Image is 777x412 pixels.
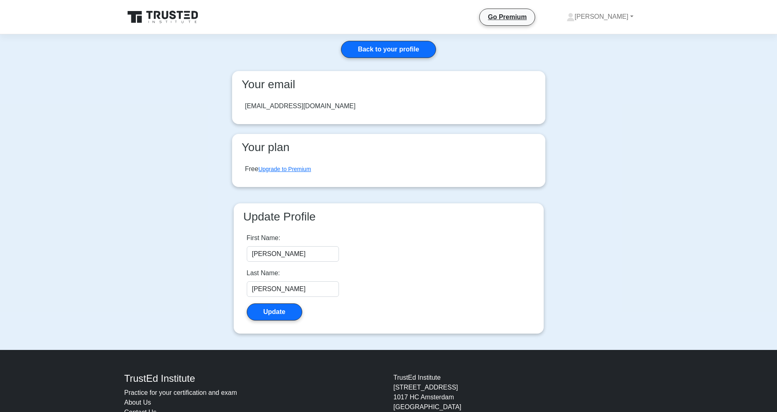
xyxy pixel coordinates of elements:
a: Upgrade to Premium [258,166,311,172]
label: Last Name: [247,268,280,278]
a: Practice for your certification and exam [124,389,237,396]
h3: Your email [239,78,539,91]
div: Free [245,164,311,174]
button: Update [247,303,302,321]
h4: TrustEd Institute [124,373,384,385]
a: Back to your profile [341,41,436,58]
a: Go Premium [483,12,531,22]
h3: Your plan [239,140,539,154]
div: [EMAIL_ADDRESS][DOMAIN_NAME] [245,101,356,111]
a: About Us [124,399,151,406]
label: First Name: [247,233,281,243]
a: [PERSON_NAME] [547,9,653,25]
h3: Update Profile [240,210,537,224]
